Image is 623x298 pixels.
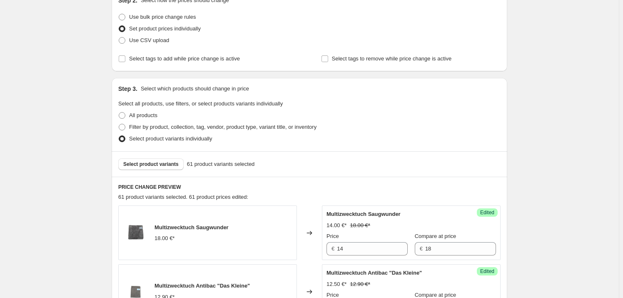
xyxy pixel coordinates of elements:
[480,209,494,216] span: Edited
[118,194,248,200] span: 61 product variants selected. 61 product prices edited:
[326,280,346,288] div: 12.50 €*
[326,211,401,217] span: Multizwecktuch Saugwunder
[415,233,456,239] span: Compare at price
[480,268,494,275] span: Edited
[332,55,452,62] span: Select tags to remove while price change is active
[129,25,201,32] span: Set product prices individually
[129,124,316,130] span: Filter by product, collection, tag, vendor, product type, variant title, or inventory
[415,292,456,298] span: Compare at price
[155,224,229,230] span: Multizwecktuch Saugwunder
[123,220,148,245] img: Saugwundertuch_80x.jpg
[141,85,249,93] p: Select which products should change in price
[155,283,250,289] span: Multizwecktuch Antibac "Das Kleine"
[118,158,184,170] button: Select product variants
[187,160,255,168] span: 61 product variants selected
[118,85,137,93] h2: Step 3.
[123,161,179,168] span: Select product variants
[326,292,339,298] span: Price
[326,233,339,239] span: Price
[118,184,501,190] h6: PRICE CHANGE PREVIEW
[326,221,346,230] div: 14.00 €*
[420,245,423,252] span: €
[129,37,169,43] span: Use CSV upload
[155,234,174,243] div: 18.00 €*
[118,100,283,107] span: Select all products, use filters, or select products variants individually
[331,245,334,252] span: €
[350,221,370,230] strike: 18.00 €*
[129,112,157,118] span: All products
[350,280,370,288] strike: 12.90 €*
[326,270,422,276] span: Multizwecktuch Antibac "Das Kleine"
[129,135,212,142] span: Select product variants individually
[129,55,240,62] span: Select tags to add while price change is active
[129,14,196,20] span: Use bulk price change rules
